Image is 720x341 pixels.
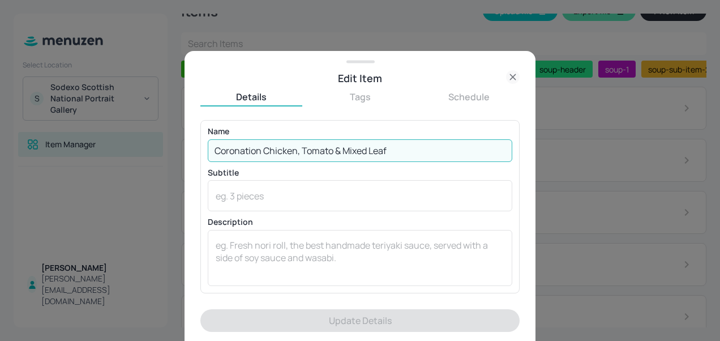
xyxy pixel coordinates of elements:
[418,91,520,103] button: Schedule
[208,139,512,162] input: eg. Chicken Teriyaki Sushi Roll
[200,70,520,86] div: Edit Item
[208,218,512,226] p: Description
[208,127,512,135] p: Name
[200,91,302,103] button: Details
[309,91,411,103] button: Tags
[208,169,512,177] p: Subtitle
